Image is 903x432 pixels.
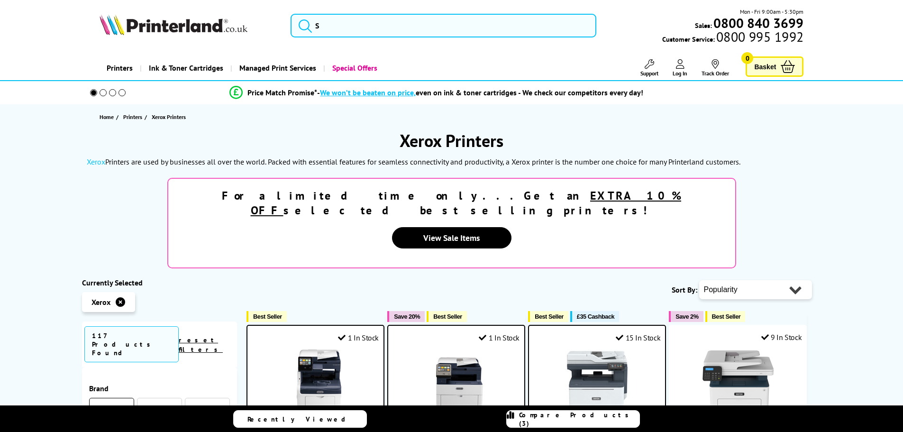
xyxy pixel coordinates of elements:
span: Printers [123,112,142,122]
button: Best Seller [705,311,746,322]
a: Kyocera [145,403,173,415]
a: 0800 840 3699 [712,18,803,28]
span: Save 2% [675,313,698,320]
a: Recently Viewed [233,410,367,428]
p: Printers are used by businesses all over the world. Packed with essential features for seamless c... [87,157,740,166]
a: Printerland Logo [100,14,279,37]
a: Compare Products (3) [506,410,640,428]
div: 1 In Stock [479,333,520,342]
a: Xerox [97,403,126,415]
span: Best Seller [253,313,282,320]
span: Sales: [695,21,712,30]
button: Save 20% [387,311,425,322]
span: Support [640,70,658,77]
span: Basket [754,60,776,73]
div: Currently Selected [82,278,237,287]
a: Epson [193,403,221,415]
span: Best Seller [535,313,564,320]
strong: For a limited time only...Get an selected best selling printers! [222,188,681,218]
span: £35 Cashback [577,313,614,320]
img: Xerox C325 [562,349,633,421]
span: We won’t be beaten on price, [320,88,416,97]
span: Compare Products (3) [519,411,639,428]
h1: Xerox Printers [82,129,821,152]
a: Log In [673,59,687,77]
a: Special Offers [323,56,384,80]
div: - even on ink & toner cartridges - We check our competitors every day! [317,88,643,97]
img: Xerox VersaLink C405DN [280,349,351,421]
a: Printers [123,112,145,122]
u: EXTRA 10% OFF [251,188,682,218]
img: Xerox WorkCentre 6515DNI [421,349,492,421]
input: S [291,14,596,37]
span: Recently Viewed [247,415,355,423]
span: 0800 995 1992 [715,32,803,41]
button: £35 Cashback [570,311,619,322]
button: Best Seller [528,311,568,322]
span: Sort By: [672,285,697,294]
span: 0 [741,52,753,64]
span: Save 20% [394,313,420,320]
div: 9 In Stock [761,332,802,342]
a: Printers [100,56,140,80]
img: Printerland Logo [100,14,247,35]
span: Price Match Promise* [247,88,317,97]
button: Best Seller [427,311,467,322]
a: View Sale Items [392,227,511,248]
a: Track Order [702,59,729,77]
a: Ink & Toner Cartridges [140,56,230,80]
span: Ink & Toner Cartridges [149,56,223,80]
a: Support [640,59,658,77]
a: Xerox [87,157,105,166]
span: 117 Products Found [84,326,179,362]
span: Xerox [91,297,110,307]
span: Best Seller [712,313,741,320]
span: Xerox Printers [152,113,186,120]
div: 1 In Stock [338,333,379,342]
span: Best Seller [433,313,462,320]
img: Xerox B225 [702,349,774,420]
span: Customer Service: [662,32,803,44]
span: Mon - Fri 9:00am - 5:30pm [740,7,803,16]
li: modal_Promise [77,84,796,101]
div: 15 In Stock [616,333,660,342]
button: Best Seller [246,311,287,322]
span: Brand [89,384,230,393]
span: Log In [673,70,687,77]
a: reset filters [179,336,223,354]
b: 0800 840 3699 [713,14,803,32]
a: Basket 0 [746,56,803,77]
a: Home [100,112,116,122]
button: Save 2% [669,311,703,322]
a: Managed Print Services [230,56,323,80]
